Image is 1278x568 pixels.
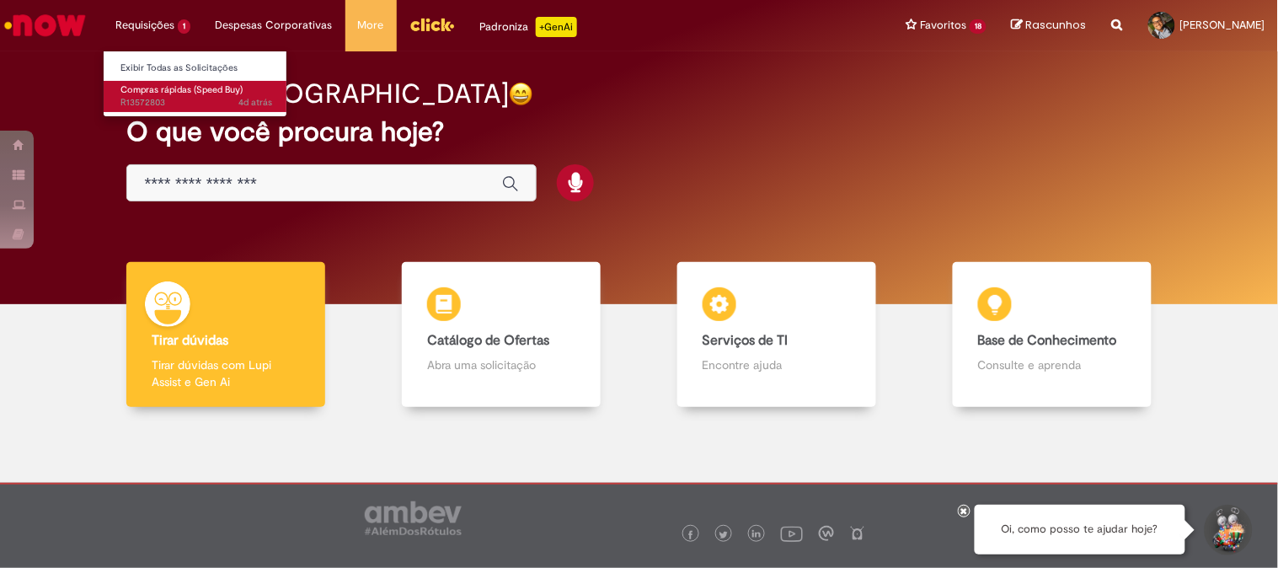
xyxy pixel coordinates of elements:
p: Abra uma solicitação [427,356,575,373]
p: Consulte e aprenda [978,356,1126,373]
p: Encontre ajuda [703,356,851,373]
span: [PERSON_NAME] [1180,18,1265,32]
b: Base de Conhecimento [978,332,1117,349]
a: Serviços de TI Encontre ajuda [639,262,915,408]
img: happy-face.png [509,82,533,106]
p: +GenAi [536,17,577,37]
img: logo_footer_workplace.png [819,526,834,541]
img: logo_footer_youtube.png [781,522,803,544]
img: logo_footer_facebook.png [687,531,695,539]
a: Exibir Todas as Solicitações [104,59,289,78]
b: Catálogo de Ofertas [427,332,549,349]
span: More [358,17,384,34]
img: click_logo_yellow_360x200.png [409,12,455,37]
h2: O que você procura hoje? [126,117,1151,147]
time: 27/09/2025 10:33:49 [238,96,272,109]
button: Iniciar Conversa de Suporte [1202,505,1253,555]
span: 18 [970,19,987,34]
a: Tirar dúvidas Tirar dúvidas com Lupi Assist e Gen Ai [88,262,364,408]
p: Tirar dúvidas com Lupi Assist e Gen Ai [152,356,300,390]
img: logo_footer_naosei.png [850,526,865,541]
span: 4d atrás [238,96,272,109]
img: ServiceNow [2,8,88,42]
ul: Requisições [103,51,287,117]
div: Oi, como posso te ajudar hoje? [975,505,1185,555]
span: Requisições [115,17,174,34]
span: 1 [178,19,190,34]
b: Serviços de TI [703,332,789,349]
img: logo_footer_twitter.png [719,531,728,539]
span: Rascunhos [1026,17,1087,33]
div: Padroniza [480,17,577,37]
h2: Bom dia, [GEOGRAPHIC_DATA] [126,79,509,109]
img: logo_footer_linkedin.png [752,530,761,540]
a: Aberto R13572803 : Compras rápidas (Speed Buy) [104,81,289,112]
a: Base de Conhecimento Consulte e aprenda [914,262,1190,408]
span: Favoritos [920,17,966,34]
img: logo_footer_ambev_rotulo_gray.png [365,501,462,535]
a: Rascunhos [1012,18,1087,34]
span: Compras rápidas (Speed Buy) [120,83,243,96]
span: Despesas Corporativas [216,17,333,34]
b: Tirar dúvidas [152,332,228,349]
a: Catálogo de Ofertas Abra uma solicitação [364,262,639,408]
span: R13572803 [120,96,272,110]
